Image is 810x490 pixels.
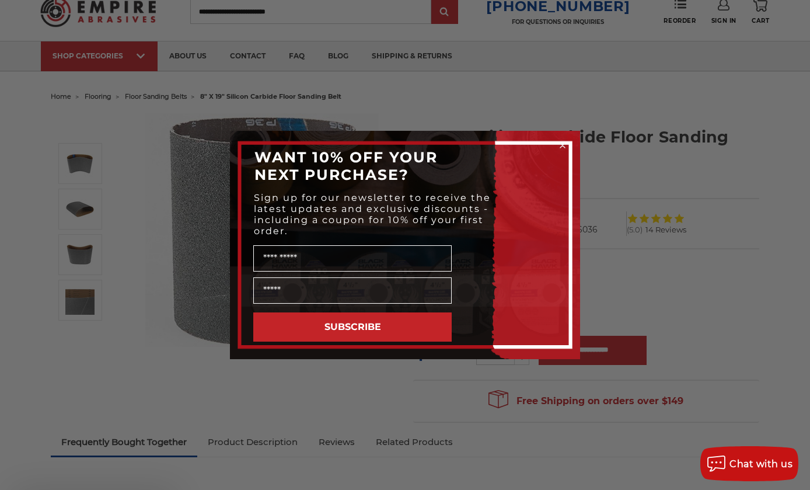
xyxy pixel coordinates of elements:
span: Sign up for our newsletter to receive the latest updates and exclusive discounts - including a co... [254,192,491,237]
span: WANT 10% OFF YOUR NEXT PURCHASE? [254,148,438,183]
button: SUBSCRIBE [253,312,452,342]
span: Chat with us [729,458,792,470]
button: Close dialog [557,140,568,151]
button: Chat with us [700,446,798,481]
input: Email [253,277,452,304]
